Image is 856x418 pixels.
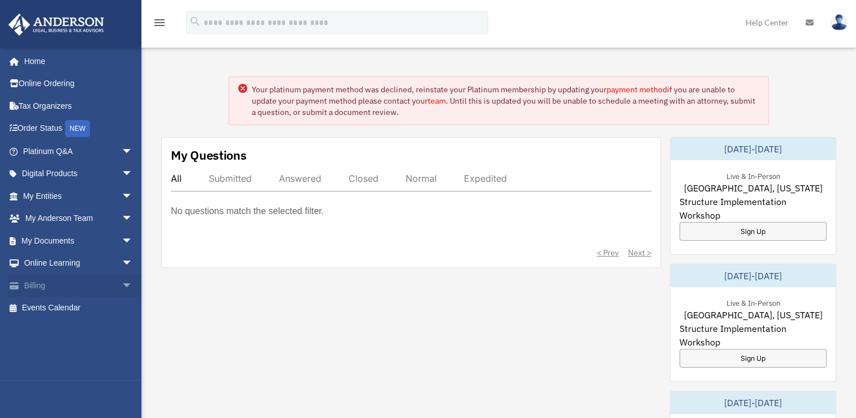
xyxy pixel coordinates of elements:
[171,147,247,164] div: My Questions
[252,84,759,118] div: Your platinum payment method was declined, reinstate your Platinum membership by updating your if...
[8,140,150,163] a: Platinum Q&Aarrow_drop_down
[122,252,144,275] span: arrow_drop_down
[8,185,150,207] a: My Entitiesarrow_drop_down
[8,274,150,297] a: Billingarrow_drop_down
[683,181,822,195] span: [GEOGRAPHIC_DATA], [US_STATE]
[171,173,182,184] div: All
[464,173,507,184] div: Expedited
[5,14,107,36] img: Anderson Advisors Platinum Portal
[122,229,144,253] span: arrow_drop_down
[670,138,836,160] div: [DATE]-[DATE]
[8,72,150,95] a: Online Ordering
[122,185,144,208] span: arrow_drop_down
[122,274,144,297] span: arrow_drop_down
[8,95,150,117] a: Tax Organizers
[153,20,166,29] a: menu
[8,297,150,319] a: Events Calendar
[209,173,252,184] div: Submitted
[122,163,144,186] span: arrow_drop_down
[122,140,144,163] span: arrow_drop_down
[189,15,201,28] i: search
[8,50,144,72] a: Home
[683,308,822,322] span: [GEOGRAPHIC_DATA], [US_STATE]
[606,84,667,95] a: payment method
[679,322,827,349] span: Structure Implementation Workshop
[679,349,827,368] a: Sign Up
[8,252,150,275] a: Online Learningarrow_drop_down
[8,163,150,185] a: Digital Productsarrow_drop_down
[65,120,90,137] div: NEW
[679,195,827,222] span: Structure Implementation Workshop
[349,173,378,184] div: Closed
[406,173,437,184] div: Normal
[428,96,446,106] a: team
[153,16,166,29] i: menu
[670,391,836,414] div: [DATE]-[DATE]
[8,229,150,252] a: My Documentsarrow_drop_down
[717,296,789,308] div: Live & In-Person
[171,203,324,219] p: No questions match the selected filter.
[717,169,789,181] div: Live & In-Person
[8,117,150,140] a: Order StatusNEW
[279,173,321,184] div: Answered
[679,222,827,241] a: Sign Up
[831,14,848,31] img: User Pic
[8,207,150,230] a: My Anderson Teamarrow_drop_down
[670,265,836,287] div: [DATE]-[DATE]
[122,207,144,231] span: arrow_drop_down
